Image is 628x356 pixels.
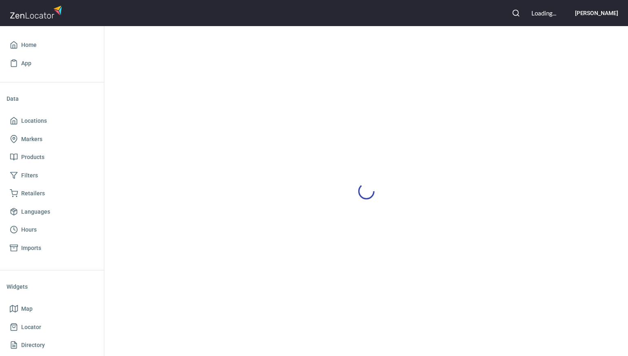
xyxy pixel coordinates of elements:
div: Loading... [531,9,556,18]
span: Home [21,40,37,50]
button: [PERSON_NAME] [563,4,618,22]
span: Languages [21,207,50,217]
a: Filters [7,166,97,185]
a: Languages [7,203,97,221]
a: App [7,54,97,73]
span: App [21,58,31,69]
span: Retailers [21,188,45,199]
a: Hours [7,221,97,239]
img: zenlocator [10,3,64,21]
span: Map [21,304,33,314]
h6: [PERSON_NAME] [575,9,618,18]
a: Map [7,300,97,318]
a: Locator [7,318,97,336]
span: Hours [21,225,37,235]
li: Widgets [7,277,97,296]
span: Locator [21,322,41,332]
li: Data [7,89,97,108]
a: Imports [7,239,97,257]
a: Locations [7,112,97,130]
button: Search [507,4,525,22]
a: Markers [7,130,97,148]
a: Retailers [7,184,97,203]
span: Imports [21,243,41,253]
span: Filters [21,170,38,181]
span: Locations [21,116,47,126]
span: Directory [21,340,45,350]
a: Directory [7,336,97,354]
span: Products [21,152,44,162]
a: Products [7,148,97,166]
a: Home [7,36,97,54]
span: Markers [21,134,42,144]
